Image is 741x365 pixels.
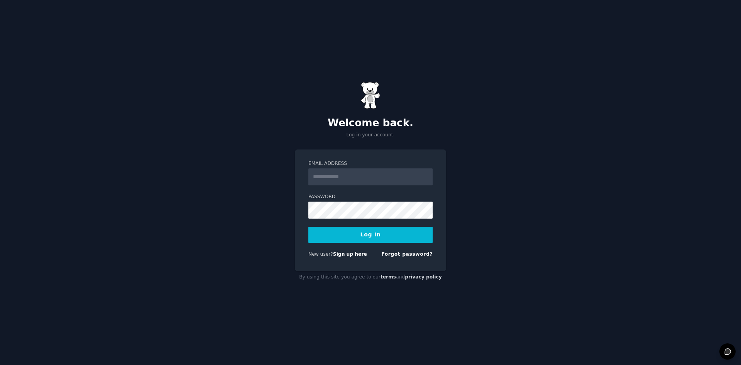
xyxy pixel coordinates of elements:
a: Sign up here [333,251,367,257]
a: terms [381,274,396,280]
a: privacy policy [405,274,442,280]
h2: Welcome back. [295,117,446,129]
div: By using this site you agree to our and [295,271,446,284]
span: New user? [308,251,333,257]
label: Email Address [308,160,433,167]
a: Forgot password? [381,251,433,257]
button: Log In [308,227,433,243]
p: Log in your account. [295,132,446,139]
img: Gummy Bear [361,82,380,109]
label: Password [308,194,433,200]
